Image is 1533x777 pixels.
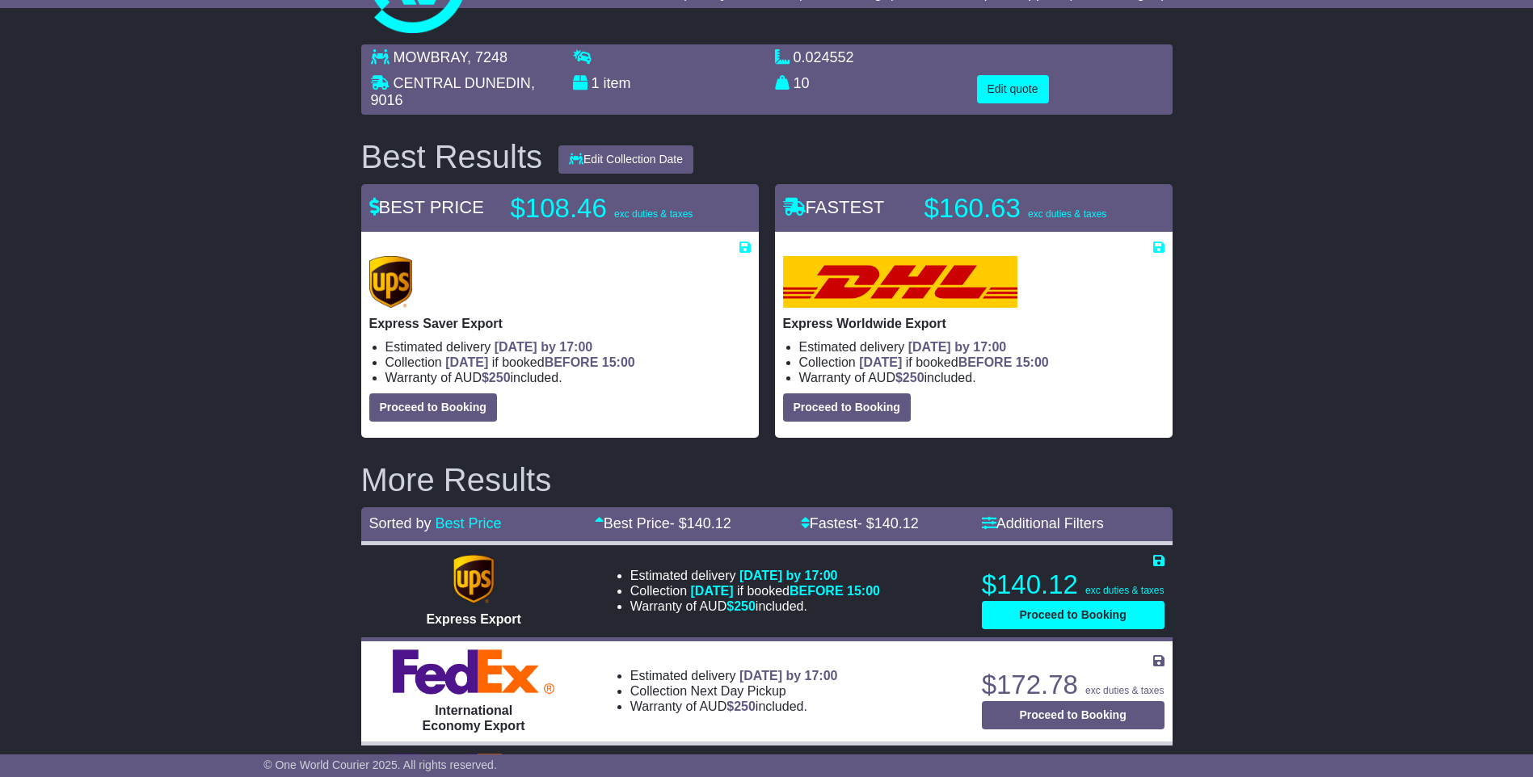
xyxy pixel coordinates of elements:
span: Express Export [426,612,520,626]
span: 140.12 [874,515,919,531]
img: UPS (new): Express Export [453,555,494,603]
li: Warranty of AUD included. [630,598,880,614]
span: BEST PRICE [369,197,484,217]
li: Warranty of AUD included. [630,699,838,714]
span: exc duties & taxes [1028,208,1106,220]
div: Best Results [353,139,551,174]
span: 1 [592,75,600,91]
span: exc duties & taxes [614,208,693,220]
p: $172.78 [982,669,1164,701]
p: Express Saver Export [369,316,751,331]
h2: More Results [361,462,1173,498]
span: [DATE] by 17:00 [908,340,1007,354]
span: 250 [734,699,756,713]
span: International Economy Export [423,703,525,733]
span: if booked [445,355,634,369]
a: Best Price- $140.12 [595,515,731,531]
li: Collection [385,355,751,370]
span: item [604,75,631,91]
span: [DATE] by 17:00 [739,569,838,582]
li: Collection [799,355,1164,370]
img: DHL: Express Worldwide Export [783,256,1017,308]
span: if booked [859,355,1048,369]
span: [DATE] [445,355,488,369]
p: Express Worldwide Export [783,316,1164,331]
span: BEFORE [958,355,1013,369]
span: exc duties & taxes [1085,685,1164,696]
img: FedEx Express: International Economy Export [393,649,554,695]
a: Fastest- $140.12 [801,515,919,531]
span: BEFORE [790,584,844,598]
span: © One World Courier 2025. All rights reserved. [263,758,497,771]
li: Warranty of AUD included. [799,370,1164,385]
li: Collection [630,683,838,699]
span: 10 [794,75,810,91]
span: MOWBRAY [394,49,467,65]
span: $ [482,371,511,384]
button: Proceed to Booking [982,701,1164,729]
span: Next Day Pickup [691,684,786,698]
span: [DATE] [691,584,734,598]
span: if booked [691,584,880,598]
span: 15:00 [847,584,880,598]
button: Edit Collection Date [558,145,693,174]
span: $ [895,371,924,384]
span: $ [726,599,756,613]
li: Estimated delivery [630,568,880,583]
li: Estimated delivery [799,339,1164,355]
li: Estimated delivery [385,339,751,355]
span: 250 [489,371,511,384]
span: Sorted by [369,515,432,531]
span: , 9016 [371,75,535,109]
span: 140.12 [687,515,731,531]
button: Proceed to Booking [369,393,497,422]
a: Additional Filters [982,515,1104,531]
span: FASTEST [783,197,885,217]
span: 0.024552 [794,49,854,65]
span: BEFORE [545,355,599,369]
li: Collection [630,583,880,598]
span: 15:00 [1016,355,1049,369]
span: 15:00 [602,355,635,369]
p: $160.63 [924,192,1127,225]
img: UPS (new): Express Saver Export [369,256,413,308]
li: Estimated delivery [630,668,838,683]
span: [DATE] by 17:00 [495,340,593,354]
p: $140.12 [982,569,1164,601]
span: 250 [734,599,756,613]
button: Proceed to Booking [982,601,1164,629]
li: Warranty of AUD included. [385,370,751,385]
span: exc duties & taxes [1085,585,1164,596]
span: - $ [857,515,919,531]
p: $108.46 [511,192,713,225]
span: - $ [670,515,731,531]
span: [DATE] [859,355,902,369]
span: CENTRAL DUNEDIN [394,75,531,91]
span: , 7248 [467,49,507,65]
a: Best Price [436,515,502,531]
span: [DATE] by 17:00 [739,669,838,682]
span: $ [726,699,756,713]
span: 250 [903,371,924,384]
button: Edit quote [977,75,1049,103]
button: Proceed to Booking [783,393,911,422]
